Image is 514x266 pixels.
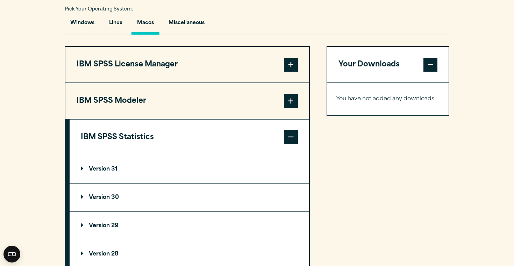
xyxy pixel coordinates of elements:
[103,15,128,35] button: Linux
[65,15,100,35] button: Windows
[327,82,449,115] div: Your Downloads
[131,15,159,35] button: Macos
[81,251,119,257] p: Version 28
[70,155,309,183] summary: Version 31
[65,7,133,12] span: Pick Your Operating System:
[70,184,309,211] summary: Version 30
[70,120,309,155] button: IBM SPSS Statistics
[65,47,309,82] button: IBM SPSS License Manager
[336,94,440,104] p: You have not added any downloads.
[70,212,309,240] summary: Version 29
[81,166,117,172] p: Version 31
[3,246,20,263] button: Open CMP widget
[81,223,119,229] p: Version 29
[163,15,210,35] button: Miscellaneous
[65,83,309,119] button: IBM SPSS Modeler
[81,195,119,200] p: Version 30
[327,47,449,82] button: Your Downloads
